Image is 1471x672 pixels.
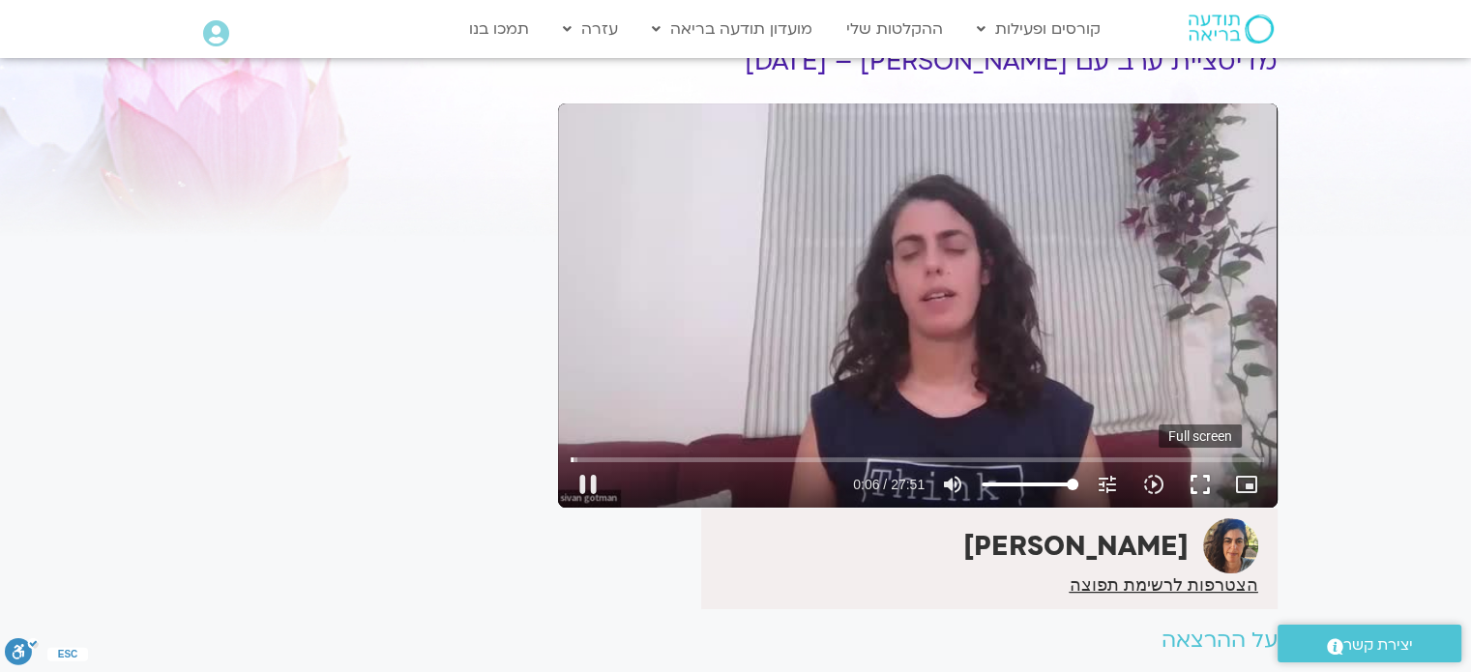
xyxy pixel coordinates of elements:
[1343,632,1413,658] span: יצירת קשר
[642,11,822,47] a: מועדון תודעה בריאה
[553,11,628,47] a: עזרה
[967,11,1110,47] a: קורסים ופעילות
[1278,625,1461,662] a: יצירת קשר
[837,11,953,47] a: ההקלטות שלי
[1069,576,1257,594] a: הצטרפות לרשימת תפוצה
[1189,15,1274,44] img: תודעה בריאה
[459,11,539,47] a: תמכו בנו
[558,628,1278,653] h2: על ההרצאה
[963,528,1189,565] strong: [PERSON_NAME]
[558,47,1278,76] h1: מדיטציית ערב עם [PERSON_NAME] – [DATE]
[1203,518,1258,573] img: סיון גל גוטמן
